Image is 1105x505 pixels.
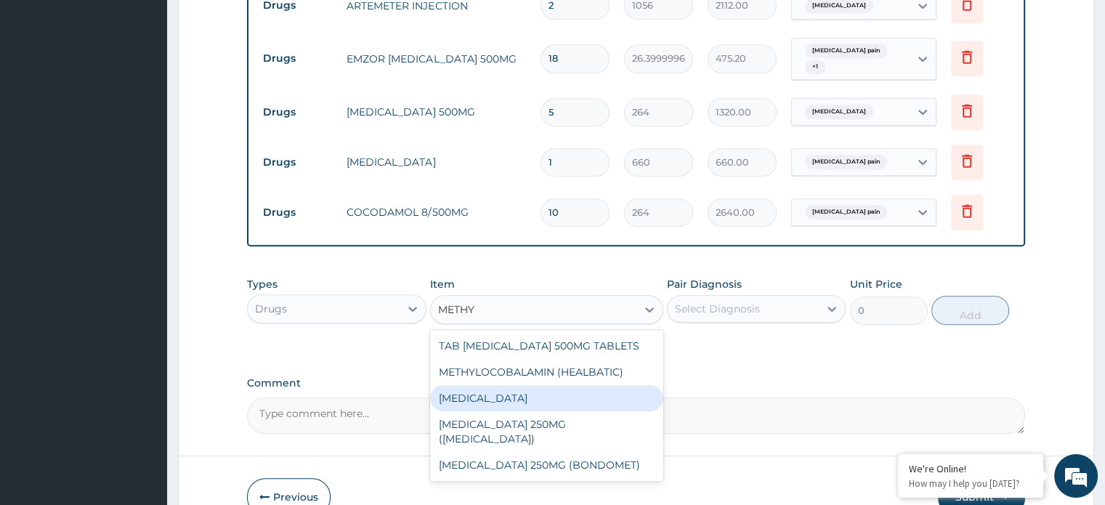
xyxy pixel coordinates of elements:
span: [MEDICAL_DATA] pain [805,205,887,219]
label: Comment [247,377,1024,389]
p: How may I help you today? [909,477,1032,490]
td: EMZOR [MEDICAL_DATA] 500MG [339,44,533,73]
td: Drugs [256,45,339,72]
label: Pair Diagnosis [667,277,742,291]
span: [MEDICAL_DATA] pain [805,155,887,169]
div: METHYLOCOBALAMIN (HEALBATIC) [430,359,663,385]
span: [MEDICAL_DATA] [805,105,873,119]
label: Item [430,277,455,291]
td: [MEDICAL_DATA] [339,148,533,177]
div: Select Diagnosis [675,302,760,316]
button: Add [931,296,1009,325]
span: + 1 [805,60,825,74]
div: [MEDICAL_DATA] 250MG (BONDOMET) [430,452,663,478]
label: Unit Price [850,277,902,291]
td: COCODAMOL 8/500MG [339,198,533,227]
td: Drugs [256,99,339,126]
img: d_794563401_company_1708531726252_794563401 [27,73,59,109]
div: [MEDICAL_DATA] [430,385,663,411]
span: We're online! [84,157,201,304]
label: Types [247,278,278,291]
td: [MEDICAL_DATA] 500MG [339,97,533,126]
div: TAB [MEDICAL_DATA] 500MG TABLETS [430,333,663,359]
div: [MEDICAL_DATA] 250MG ([MEDICAL_DATA]) [430,411,663,452]
textarea: Type your message and hit 'Enter' [7,344,277,395]
div: Drugs [255,302,287,316]
span: [MEDICAL_DATA] pain [805,44,887,58]
div: Minimize live chat window [238,7,273,42]
div: Chat with us now [76,81,244,100]
td: Drugs [256,149,339,176]
td: Drugs [256,199,339,226]
div: We're Online! [909,462,1032,475]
